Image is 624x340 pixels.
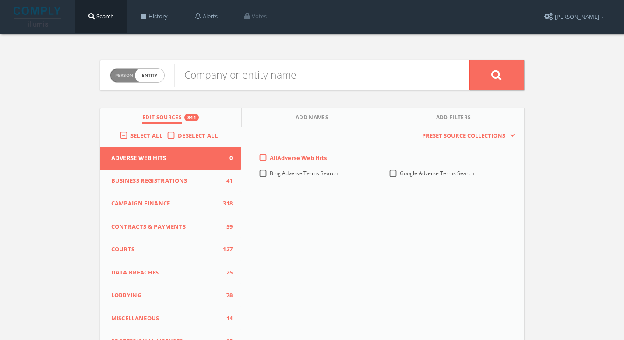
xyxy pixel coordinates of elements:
span: entity [135,69,164,82]
span: Contracts & Payments [111,222,220,231]
button: Campaign Finance318 [100,192,242,215]
span: Person [115,72,133,79]
button: Courts127 [100,238,242,261]
span: Add Filters [436,114,471,124]
span: Bing Adverse Terms Search [270,170,338,177]
button: Data Breaches25 [100,261,242,284]
span: Business Registrations [111,177,220,185]
button: Contracts & Payments59 [100,215,242,239]
span: Deselect All [178,132,218,139]
span: Adverse Web Hits [111,154,220,163]
button: Preset Source Collections [418,132,515,140]
span: 78 [219,291,233,300]
span: 0 [219,154,233,163]
span: Preset Source Collections [418,132,510,140]
button: Edit Sources844 [100,108,242,127]
div: 844 [184,114,199,121]
span: Edit Sources [142,114,182,124]
span: Campaign Finance [111,199,220,208]
span: Data Breaches [111,268,220,277]
span: Lobbying [111,291,220,300]
img: illumis [14,7,63,27]
span: Miscellaneous [111,314,220,323]
span: 25 [219,268,233,277]
span: Add Names [296,114,328,124]
button: Adverse Web Hits0 [100,147,242,170]
span: Courts [111,245,220,254]
button: Miscellaneous14 [100,307,242,330]
span: All Adverse Web Hits [270,154,327,162]
button: Lobbying78 [100,284,242,307]
span: 318 [219,199,233,208]
span: 59 [219,222,233,231]
span: 41 [219,177,233,185]
span: Select All [130,132,162,139]
button: Add Filters [383,108,524,127]
span: Google Adverse Terms Search [400,170,474,177]
button: Business Registrations41 [100,170,242,193]
span: 127 [219,245,233,254]
span: 14 [219,314,233,323]
button: Add Names [242,108,383,127]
